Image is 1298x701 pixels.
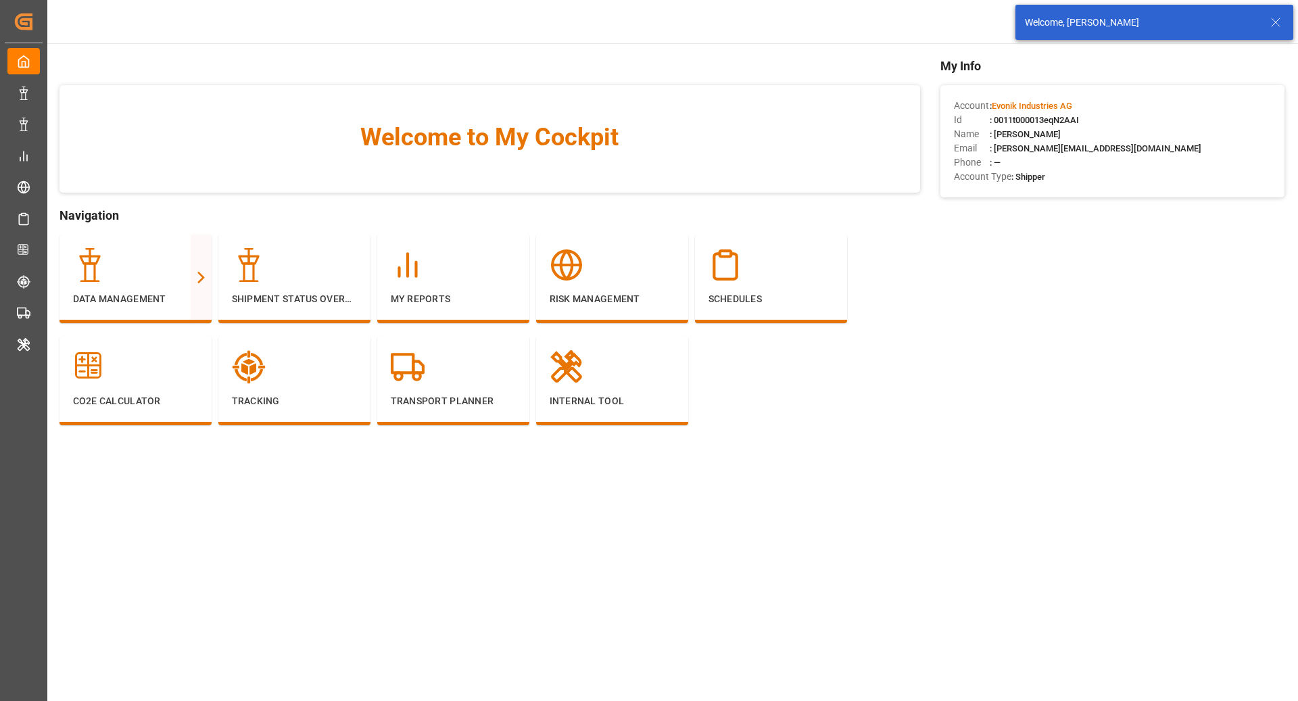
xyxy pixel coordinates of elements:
p: Schedules [708,292,834,306]
span: : [990,101,1072,111]
span: Name [954,127,990,141]
span: : [PERSON_NAME][EMAIL_ADDRESS][DOMAIN_NAME] [990,143,1201,153]
span: Phone [954,155,990,170]
span: Evonik Industries AG [992,101,1072,111]
span: Account Type [954,170,1011,184]
p: Data Management [73,292,198,306]
p: CO2e Calculator [73,394,198,408]
p: Tracking [232,394,357,408]
p: My Reports [391,292,516,306]
div: Welcome, [PERSON_NAME] [1025,16,1257,30]
span: Id [954,113,990,127]
span: : 0011t000013eqN2AAI [990,115,1079,125]
p: Internal Tool [550,394,675,408]
span: Email [954,141,990,155]
p: Risk Management [550,292,675,306]
span: : — [990,158,1001,168]
span: My Info [940,57,1284,75]
span: : Shipper [1011,172,1045,182]
p: Shipment Status Overview [232,292,357,306]
p: Transport Planner [391,394,516,408]
span: : [PERSON_NAME] [990,129,1061,139]
span: Navigation [59,206,920,224]
span: Account [954,99,990,113]
span: Welcome to My Cockpit [87,119,893,155]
